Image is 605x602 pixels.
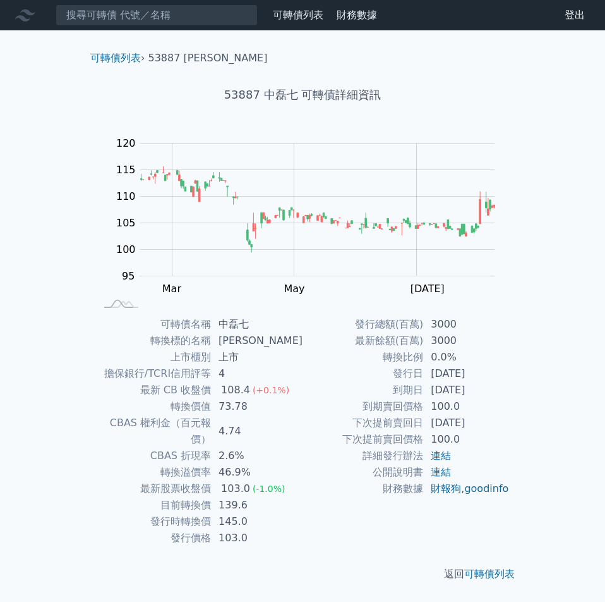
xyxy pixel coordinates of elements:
a: goodinfo [464,482,508,494]
td: , [423,481,510,497]
a: 可轉債列表 [273,9,323,21]
td: 擔保銀行/TCRI信用評等 [95,365,211,382]
tspan: May [284,283,304,295]
div: 聊天小工具 [542,541,605,602]
td: 103.0 [211,530,302,546]
td: 發行價格 [95,530,211,546]
tspan: 110 [116,190,136,202]
td: 上市櫃別 [95,349,211,365]
td: 發行總額(百萬) [302,316,423,333]
tspan: 95 [122,270,135,282]
iframe: Chat Widget [542,541,605,602]
li: 53887 [PERSON_NAME] [148,51,268,66]
td: 下次提前賣回日 [302,415,423,431]
td: 145.0 [211,513,302,530]
tspan: [DATE] [410,283,445,295]
input: 搜尋可轉債 代號／名稱 [56,4,258,26]
td: 到期賣回價格 [302,398,423,415]
tspan: 100 [116,243,136,255]
td: 發行日 [302,365,423,382]
td: 2.6% [211,448,302,464]
td: 73.78 [211,398,302,415]
td: 發行時轉換價 [95,513,211,530]
p: 返回 [80,567,525,582]
td: 46.9% [211,464,302,481]
td: 可轉債名稱 [95,316,211,333]
span: (+0.1%) [253,385,289,395]
g: Chart [110,137,514,295]
td: [DATE] [423,382,510,398]
td: 0.0% [423,349,510,365]
td: 轉換比例 [302,349,423,365]
td: 轉換價值 [95,398,211,415]
td: 3000 [423,333,510,349]
td: [DATE] [423,415,510,431]
td: 中磊七 [211,316,302,333]
a: 連結 [431,450,451,462]
a: 連結 [431,466,451,478]
td: 最新餘額(百萬) [302,333,423,349]
td: 最新股票收盤價 [95,481,211,497]
td: 財務數據 [302,481,423,497]
td: [DATE] [423,365,510,382]
td: 100.0 [423,398,510,415]
td: [PERSON_NAME] [211,333,302,349]
td: 下次提前賣回價格 [302,431,423,448]
div: 103.0 [219,481,253,497]
h1: 53887 中磊七 可轉債詳細資訊 [80,86,525,104]
td: CBAS 權利金（百元報價） [95,415,211,448]
tspan: 115 [116,164,136,176]
td: 4.74 [211,415,302,448]
td: 詳細發行辦法 [302,448,423,464]
td: 100.0 [423,431,510,448]
span: (-1.0%) [253,484,285,494]
a: 可轉債列表 [90,52,141,64]
tspan: Mar [162,283,182,295]
td: 139.6 [211,497,302,513]
a: 可轉債列表 [464,568,515,580]
td: CBAS 折現率 [95,448,211,464]
td: 4 [211,365,302,382]
tspan: 105 [116,217,136,229]
td: 最新 CB 收盤價 [95,382,211,398]
div: 108.4 [219,382,253,398]
li: › [90,51,145,66]
td: 3000 [423,316,510,333]
td: 轉換溢價率 [95,464,211,481]
tspan: 120 [116,137,136,149]
a: 財務數據 [337,9,377,21]
a: 登出 [554,5,595,25]
td: 轉換標的名稱 [95,333,211,349]
td: 目前轉換價 [95,497,211,513]
td: 公開說明書 [302,464,423,481]
td: 到期日 [302,382,423,398]
a: 財報狗 [431,482,461,494]
td: 上市 [211,349,302,365]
